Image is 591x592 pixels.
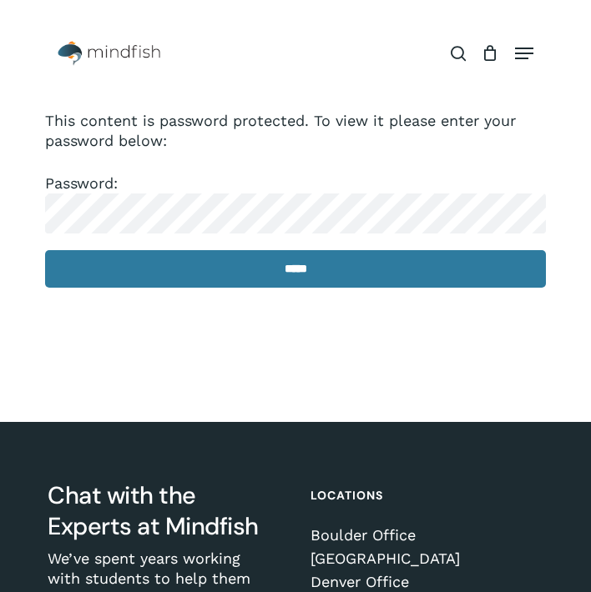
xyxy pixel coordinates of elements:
[311,550,535,567] a: [GEOGRAPHIC_DATA]
[58,41,160,66] img: Mindfish Test Prep & Academics
[474,33,507,74] a: Cart
[48,480,272,542] h3: Chat with the Experts at Mindfish
[35,33,555,74] header: Main Menu
[311,527,535,544] a: Boulder Office
[515,45,533,62] a: Navigation Menu
[311,574,535,590] a: Denver Office
[45,193,546,233] input: Password:
[45,174,546,221] label: Password:
[311,480,535,510] h4: Locations
[45,111,546,173] p: This content is password protected. To view it please enter your password below:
